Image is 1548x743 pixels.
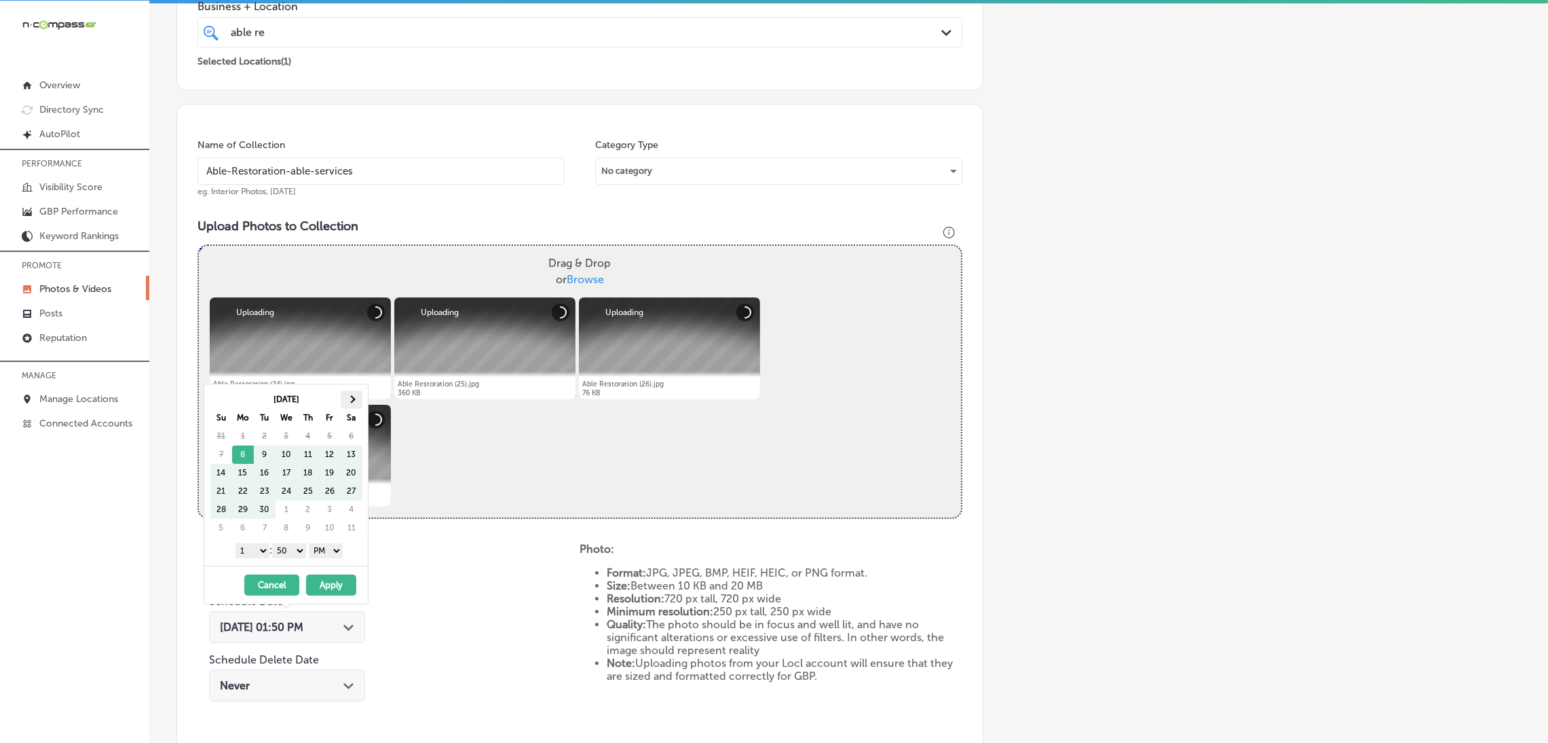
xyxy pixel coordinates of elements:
[607,618,962,657] li: The photo should be in focus and well lit, and have no significant alterations or excessive use o...
[39,332,87,344] p: Reputation
[276,409,297,427] th: We
[232,519,254,537] td: 6
[297,446,319,464] td: 11
[297,519,319,537] td: 9
[276,519,297,537] td: 8
[39,79,80,91] p: Overview
[39,230,119,242] p: Keyword Rankings
[306,575,356,596] button: Apply
[220,621,303,634] span: [DATE] 01:50 PM
[39,104,104,115] p: Directory Sync
[39,418,132,429] p: Connected Accounts
[276,464,297,482] td: 17
[567,273,604,286] span: Browse
[220,679,250,692] span: Never
[319,482,341,501] td: 26
[39,128,80,140] p: AutoPilot
[341,519,362,537] td: 11
[232,391,341,409] th: [DATE]
[607,592,962,605] li: 720 px tall, 720 px wide
[39,206,118,217] p: GBP Performance
[319,427,341,446] td: 5
[210,519,232,537] td: 5
[39,308,62,319] p: Posts
[232,427,254,446] td: 1
[39,283,111,295] p: Photos & Videos
[254,482,276,501] td: 23
[254,446,276,464] td: 9
[210,540,368,560] div: :
[607,657,635,670] strong: Note:
[319,409,341,427] th: Fr
[197,158,565,185] input: Title
[297,464,319,482] td: 18
[341,427,362,446] td: 6
[276,482,297,501] td: 24
[254,501,276,519] td: 30
[210,464,232,482] td: 14
[197,139,285,151] label: Name of Collection
[607,657,962,683] li: Uploading photos from your Locl account will ensure that they are sized and formatted correctly f...
[232,464,254,482] td: 15
[607,618,646,631] strong: Quality:
[254,464,276,482] td: 16
[341,409,362,427] th: Sa
[341,446,362,464] td: 13
[39,393,118,405] p: Manage Locations
[254,427,276,446] td: 2
[319,464,341,482] td: 19
[210,409,232,427] th: Su
[276,501,297,519] td: 1
[607,579,962,592] li: Between 10 KB and 20 MB
[543,250,616,293] label: Drag & Drop or
[297,409,319,427] th: Th
[254,519,276,537] td: 7
[341,501,362,519] td: 4
[232,409,254,427] th: Mo
[607,566,962,579] li: JPG, JPEG, BMP, HEIF, HEIC, or PNG format.
[209,653,319,666] label: Schedule Delete Date
[595,139,658,151] label: Category Type
[607,592,664,605] strong: Resolution:
[596,160,962,182] div: No category
[276,427,297,446] td: 3
[297,482,319,501] td: 25
[39,181,102,193] p: Visibility Score
[607,605,713,618] strong: Minimum resolution:
[210,482,232,501] td: 21
[22,18,96,31] img: 660ab0bf-5cc7-4cb8-ba1c-48b5ae0f18e60NCTV_CLogo_TV_Black_-500x88.png
[297,427,319,446] td: 4
[607,605,962,618] li: 250 px tall, 250 px wide
[341,482,362,501] td: 27
[607,579,630,592] strong: Size:
[580,543,614,556] strong: Photo:
[607,566,646,579] strong: Format:
[232,482,254,501] td: 22
[197,219,962,234] h3: Upload Photos to Collection
[210,427,232,446] td: 31
[319,446,341,464] td: 12
[197,187,296,196] span: eg. Interior Photos, [DATE]
[232,501,254,519] td: 29
[232,446,254,464] td: 8
[297,501,319,519] td: 2
[341,464,362,482] td: 20
[210,501,232,519] td: 28
[276,446,297,464] td: 10
[254,409,276,427] th: Tu
[197,50,291,67] p: Selected Locations ( 1 )
[319,519,341,537] td: 10
[319,501,341,519] td: 3
[210,446,232,464] td: 7
[244,575,299,596] button: Cancel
